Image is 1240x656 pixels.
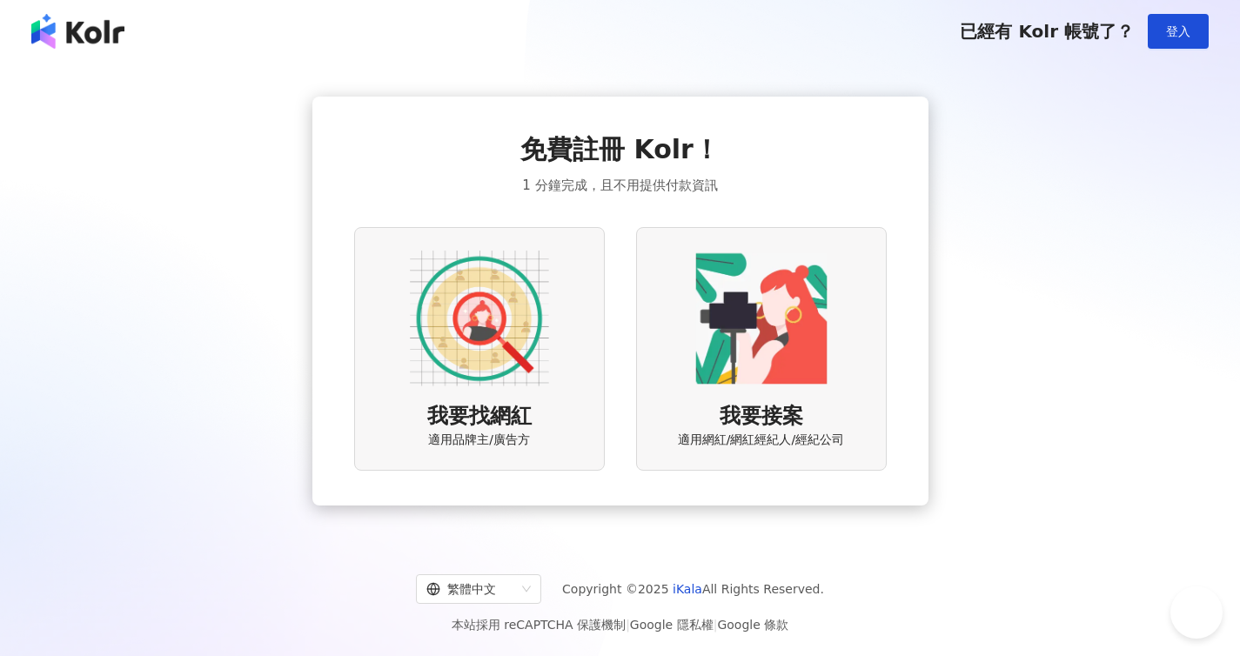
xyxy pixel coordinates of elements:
a: Google 條款 [717,618,788,632]
span: | [714,618,718,632]
span: 本站採用 reCAPTCHA 保護機制 [452,614,788,635]
a: Google 隱私權 [630,618,714,632]
span: Copyright © 2025 All Rights Reserved. [562,579,824,599]
span: 登入 [1166,24,1190,38]
iframe: Help Scout Beacon - Open [1170,586,1223,639]
span: 我要找網紅 [427,402,532,432]
button: 登入 [1148,14,1209,49]
span: 適用品牌主/廣告方 [428,432,530,449]
div: 繁體中文 [426,575,515,603]
span: 適用網紅/網紅經紀人/經紀公司 [678,432,844,449]
img: KOL identity option [692,249,831,388]
span: 我要接案 [720,402,803,432]
span: | [626,618,630,632]
span: 已經有 Kolr 帳號了？ [960,21,1134,42]
img: logo [31,14,124,49]
img: AD identity option [410,249,549,388]
span: 免費註冊 Kolr！ [520,131,720,168]
a: iKala [673,582,702,596]
span: 1 分鐘完成，且不用提供付款資訊 [522,175,717,196]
